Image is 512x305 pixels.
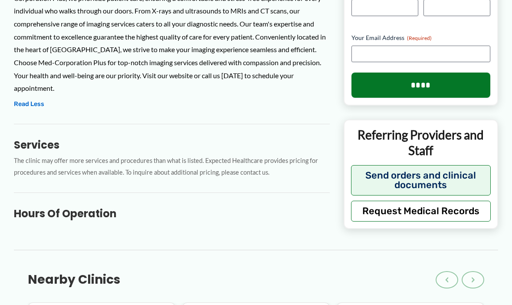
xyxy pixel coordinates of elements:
[445,275,449,285] span: ‹
[462,271,484,288] button: ›
[351,165,491,196] button: Send orders and clinical documents
[407,35,432,41] span: (Required)
[351,127,491,159] p: Referring Providers and Staff
[14,138,330,152] h3: Services
[436,271,458,288] button: ‹
[14,155,330,179] p: The clinic may offer more services and procedures than what is listed. Expected Healthcare provid...
[471,275,475,285] span: ›
[14,207,330,220] h3: Hours of Operation
[351,201,491,222] button: Request Medical Records
[14,99,44,109] button: Read Less
[351,33,490,42] label: Your Email Address
[28,272,120,288] h3: Nearby Clinics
